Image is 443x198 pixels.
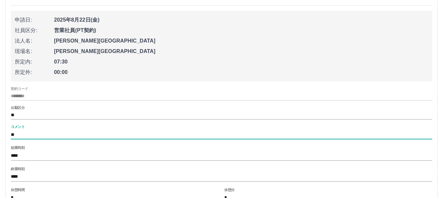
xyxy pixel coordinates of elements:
label: コメント [11,124,25,129]
label: 始業時刻 [11,145,25,150]
span: 申請日: [15,16,54,24]
label: 終業時刻 [11,166,25,171]
span: [PERSON_NAME][GEOGRAPHIC_DATA] [54,47,428,55]
span: 社員区分: [15,27,54,34]
label: 休憩分 [224,187,235,192]
span: 00:00 [54,68,428,76]
span: [PERSON_NAME][GEOGRAPHIC_DATA] [54,37,428,45]
label: 契約コード [11,86,28,91]
span: 所定内: [15,58,54,66]
span: 営業社員(PT契約) [54,27,428,34]
label: 休憩時間 [11,187,25,192]
span: 法人名: [15,37,54,45]
label: 出勤区分 [11,105,25,110]
span: 07:30 [54,58,428,66]
span: 所定外: [15,68,54,76]
span: 現場名: [15,47,54,55]
span: 2025年8月22日(金) [54,16,428,24]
